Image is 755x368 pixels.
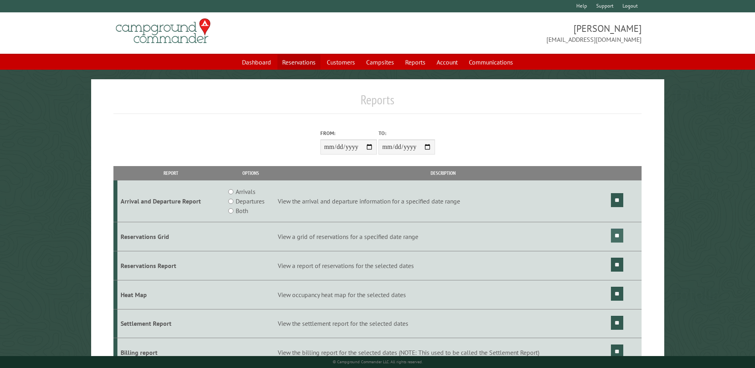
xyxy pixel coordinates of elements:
[322,55,360,70] a: Customers
[236,196,265,206] label: Departures
[236,206,248,215] label: Both
[432,55,462,70] a: Account
[236,187,256,196] label: Arrivals
[277,280,610,309] td: View occupancy heat map for the selected dates
[117,222,224,251] td: Reservations Grid
[117,180,224,222] td: Arrival and Departure Report
[277,55,320,70] a: Reservations
[378,22,642,44] span: [PERSON_NAME] [EMAIL_ADDRESS][DOMAIN_NAME]
[117,251,224,280] td: Reservations Report
[117,280,224,309] td: Heat Map
[224,166,276,180] th: Options
[117,166,224,180] th: Report
[464,55,518,70] a: Communications
[277,338,610,367] td: View the billing report for the selected dates (NOTE: This used to be called the Settlement Report)
[117,309,224,338] td: Settlement Report
[277,180,610,222] td: View the arrival and departure information for a specified date range
[333,359,423,364] small: © Campground Commander LLC. All rights reserved.
[113,16,213,47] img: Campground Commander
[277,251,610,280] td: View a report of reservations for the selected dates
[378,129,435,137] label: To:
[400,55,430,70] a: Reports
[237,55,276,70] a: Dashboard
[277,166,610,180] th: Description
[320,129,377,137] label: From:
[117,338,224,367] td: Billing report
[113,92,641,114] h1: Reports
[277,222,610,251] td: View a grid of reservations for a specified date range
[361,55,399,70] a: Campsites
[277,309,610,338] td: View the settlement report for the selected dates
